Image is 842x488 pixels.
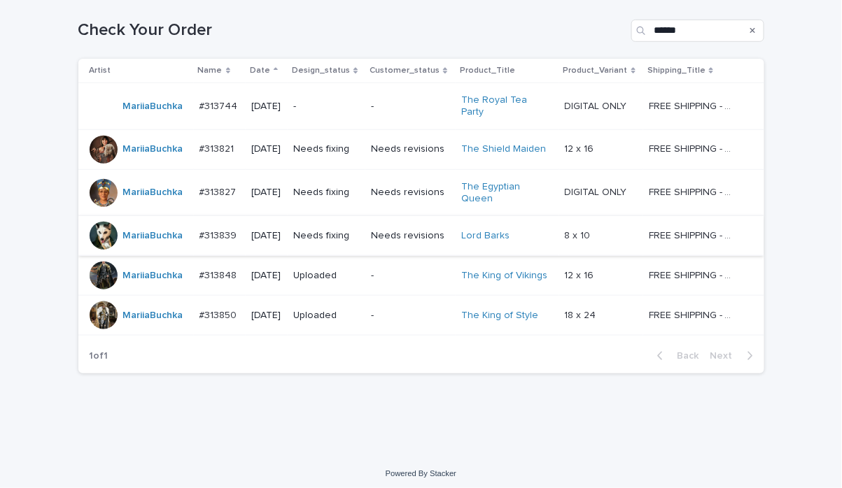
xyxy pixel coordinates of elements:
tr: MariiaBuchka #313821#313821 [DATE]Needs fixingNeeds revisionsThe Shield Maiden 12 x 1612 x 16 FRE... [78,129,764,169]
a: Powered By Stacker [386,470,456,478]
p: FREE SHIPPING - preview in 1-2 business days, after your approval delivery will take 5-10 b.d. [649,227,739,242]
p: DIGITAL ONLY [565,184,630,199]
p: 1 of 1 [78,339,120,373]
a: Lord Barks [461,230,510,242]
p: [DATE] [251,187,283,199]
p: Needs revisions [371,230,450,242]
a: The Shield Maiden [461,143,546,155]
p: [DATE] [251,310,283,322]
a: MariiaBuchka [123,310,183,322]
p: - [293,101,360,113]
p: FREE SHIPPING - preview in 1-2 business days, after your approval delivery will take 5-10 b.d. [649,98,739,113]
p: #313744 [199,98,241,113]
p: #313850 [199,307,240,322]
p: Name [198,63,223,78]
p: Artist [90,63,111,78]
h1: Check Your Order [78,20,626,41]
p: 18 x 24 [565,307,599,322]
p: 12 x 16 [565,141,597,155]
a: MariiaBuchka [123,230,183,242]
button: Next [705,350,764,362]
p: #313821 [199,141,237,155]
p: FREE SHIPPING - preview in 1-2 business days, after your approval delivery will take 5-10 b.d. [649,307,739,322]
p: FREE SHIPPING - preview in 1-2 business days, after your approval delivery will take 5-10 b.d. [649,141,739,155]
p: Needs revisions [371,187,450,199]
p: - [371,310,450,322]
p: FREE SHIPPING - preview in 1-2 business days, after your approval delivery will take 5-10 b.d. [649,267,739,282]
p: Customer_status [370,63,440,78]
a: The King of Vikings [461,270,547,282]
a: MariiaBuchka [123,101,183,113]
tr: MariiaBuchka #313850#313850 [DATE]Uploaded-The King of Style 18 x 2418 x 24 FREE SHIPPING - previ... [78,296,764,336]
p: Product_Title [460,63,515,78]
span: Back [669,351,699,361]
p: Shipping_Title [647,63,706,78]
p: Needs fixing [293,143,360,155]
p: Needs fixing [293,187,360,199]
p: [DATE] [251,143,283,155]
p: [DATE] [251,230,283,242]
p: #313848 [199,267,240,282]
tr: MariiaBuchka #313744#313744 [DATE]--The Royal Tea Party DIGITAL ONLYDIGITAL ONLY FREE SHIPPING - ... [78,83,764,130]
tr: MariiaBuchka #313848#313848 [DATE]Uploaded-The King of Vikings 12 x 1612 x 16 FREE SHIPPING - pre... [78,256,764,296]
span: Next [710,351,741,361]
input: Search [631,20,764,42]
p: #313839 [199,227,240,242]
p: [DATE] [251,270,283,282]
p: FREE SHIPPING - preview in 1-2 business days, after your approval delivery will take 5-10 b.d. [649,184,739,199]
p: Needs fixing [293,230,360,242]
a: The Egyptian Queen [461,181,549,205]
p: #313827 [199,184,239,199]
p: Product_Variant [563,63,628,78]
p: Design_status [292,63,350,78]
tr: MariiaBuchka #313827#313827 [DATE]Needs fixingNeeds revisionsThe Egyptian Queen DIGITAL ONLYDIGIT... [78,169,764,216]
a: MariiaBuchka [123,143,183,155]
p: - [371,270,450,282]
p: [DATE] [251,101,283,113]
p: 12 x 16 [565,267,597,282]
p: Uploaded [293,270,360,282]
button: Back [646,350,705,362]
p: Uploaded [293,310,360,322]
p: - [371,101,450,113]
p: Date [250,63,270,78]
p: 8 x 10 [565,227,594,242]
p: DIGITAL ONLY [565,98,630,113]
a: The Royal Tea Party [461,94,549,118]
tr: MariiaBuchka #313839#313839 [DATE]Needs fixingNeeds revisionsLord Barks 8 x 108 x 10 FREE SHIPPIN... [78,216,764,256]
p: Needs revisions [371,143,450,155]
a: MariiaBuchka [123,187,183,199]
a: The King of Style [461,310,538,322]
a: MariiaBuchka [123,270,183,282]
